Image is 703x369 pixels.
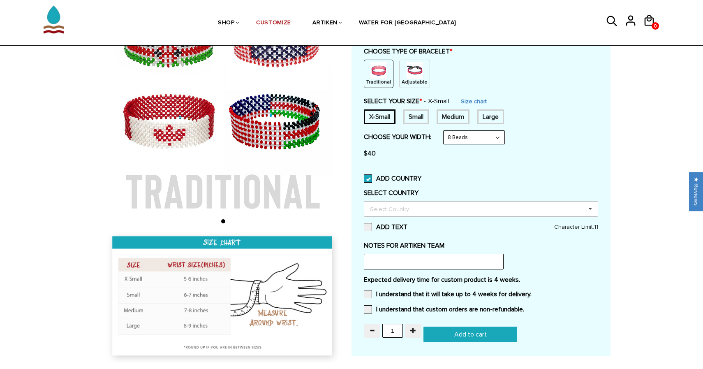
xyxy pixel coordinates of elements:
a: CUSTOMIZE [256,2,291,44]
div: 7 inches [403,109,429,124]
p: Traditional [366,79,391,86]
label: I understand that custom orders are non-refundable. [364,305,524,313]
p: Adjustable [402,79,428,86]
div: 6 inches [364,109,395,124]
input: Add to cart [423,327,517,342]
a: 0 [652,22,659,30]
label: NOTES FOR ARTIKEN TEAM [364,241,598,250]
a: Size chart [461,98,487,105]
label: SELECT COUNTRY [364,189,598,197]
label: SELECT YOUR SIZE [364,97,449,105]
img: string.PNG [407,62,423,79]
img: non-string.png [370,62,387,79]
label: ADD TEXT [364,223,598,231]
span: 0 [652,21,659,31]
div: 7.5 inches [437,109,469,124]
label: CHOOSE TYPE OF BRACELET [364,47,598,56]
li: Page dot 1 [221,219,225,223]
span: 11 [594,223,598,230]
div: String [399,60,430,88]
div: Click to open Judge.me floating reviews tab [689,172,703,211]
label: Expected delivery time for custom product is 4 weeks. [364,276,598,284]
span: X-Small [423,97,449,105]
label: ADD COUNTRY [364,174,421,183]
label: I understand that it will take up to 4 weeks for delivery. [364,290,532,298]
a: ARTIKEN [312,2,338,44]
div: Select Country [368,204,421,214]
a: SHOP [218,2,235,44]
span: $40 [364,149,376,158]
a: WATER FOR [GEOGRAPHIC_DATA] [359,2,456,44]
label: CHOOSE YOUR WIDTH: [364,133,431,141]
div: 8 inches [477,109,504,124]
img: size_chart_new.png [105,230,341,366]
div: Non String [364,60,393,88]
span: Character Limit: [554,223,598,231]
